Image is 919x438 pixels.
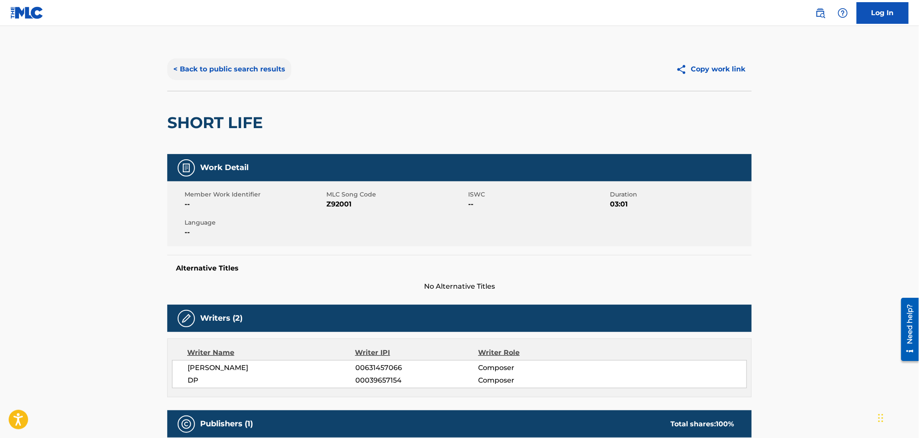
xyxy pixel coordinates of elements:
[181,163,191,173] img: Work Detail
[478,375,590,386] span: Composer
[326,199,466,209] span: Z92001
[838,8,848,18] img: help
[10,6,44,19] img: MLC Logo
[200,163,249,173] h5: Work Detail
[716,420,734,428] span: 100 %
[670,58,752,80] button: Copy work link
[187,348,355,358] div: Writer Name
[478,363,590,373] span: Composer
[176,264,743,273] h5: Alternative Titles
[188,375,355,386] span: DP
[812,4,829,22] a: Public Search
[167,113,267,132] h2: SHORT LIFE
[355,363,478,373] span: 00631457066
[181,419,191,429] img: Publishers
[670,419,734,429] div: Total shares:
[185,190,324,199] span: Member Work Identifier
[185,199,324,209] span: --
[167,281,752,292] span: No Alternative Titles
[878,405,884,431] div: Drag
[185,227,324,238] span: --
[857,2,909,24] a: Log In
[676,64,691,75] img: Copy work link
[610,190,750,199] span: Duration
[200,419,253,429] h5: Publishers (1)
[355,348,479,358] div: Writer IPI
[181,313,191,324] img: Writers
[478,348,590,358] div: Writer Role
[468,199,608,209] span: --
[895,294,919,364] iframe: Resource Center
[610,199,750,209] span: 03:01
[834,4,852,22] div: Help
[326,190,466,199] span: MLC Song Code
[468,190,608,199] span: ISWC
[188,363,355,373] span: [PERSON_NAME]
[355,375,478,386] span: 00039657154
[876,396,919,438] iframe: Chat Widget
[815,8,826,18] img: search
[200,313,243,323] h5: Writers (2)
[167,58,291,80] button: < Back to public search results
[185,218,324,227] span: Language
